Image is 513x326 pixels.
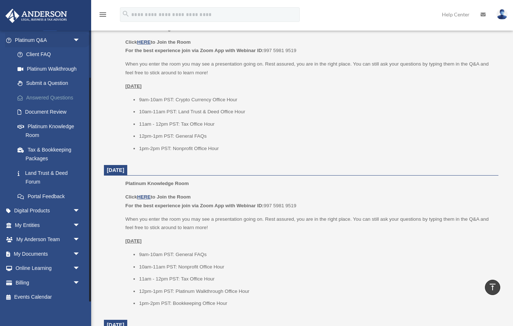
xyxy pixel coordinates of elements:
a: menu [98,13,107,19]
img: Anderson Advisors Platinum Portal [3,9,69,23]
a: My Entitiesarrow_drop_down [5,218,91,232]
span: Platinum Knowledge Room [125,181,189,186]
a: Digital Productsarrow_drop_down [5,204,91,218]
li: 12pm-1pm PST: Platinum Walkthrough Office Hour [139,287,493,296]
li: 9am-10am PST: General FAQs [139,250,493,259]
li: 11am - 12pm PST: Tax Office Hour [139,275,493,283]
a: Portal Feedback [10,189,91,204]
span: arrow_drop_down [73,33,88,48]
a: vertical_align_top [485,280,500,295]
p: When you enter the room you may see a presentation going on. Rest assured, you are in the right p... [125,215,493,232]
a: Tax & Bookkeeping Packages [10,142,91,166]
u: [DATE] [125,83,142,89]
a: Land Trust & Deed Forum [10,166,91,189]
img: User Pic [497,9,508,20]
a: Events Calendar [5,290,91,305]
li: 12pm-1pm PST: General FAQs [139,132,493,141]
b: Click to Join the Room [125,194,191,200]
p: 997 5981 9519 [125,193,493,210]
a: Submit a Question [10,76,91,91]
i: search [122,10,130,18]
a: Billingarrow_drop_down [5,275,91,290]
b: For the best experience join via Zoom App with Webinar ID: [125,48,264,53]
a: Client FAQ [10,47,91,62]
span: arrow_drop_down [73,218,88,233]
a: My Anderson Teamarrow_drop_down [5,232,91,247]
a: My Documentsarrow_drop_down [5,247,91,261]
li: 10am-11am PST: Land Trust & Deed Office Hour [139,107,493,116]
a: Answered Questions [10,90,91,105]
li: 9am-10am PST: Crypto Currency Office Hour [139,95,493,104]
a: Online Learningarrow_drop_down [5,261,91,276]
a: Platinum Walkthrough [10,62,91,76]
p: 997 5981 9519 [125,38,493,55]
span: Platinum Knowledge Room [125,26,189,31]
li: 10am-11am PST: Nonprofit Office Hour [139,263,493,271]
span: arrow_drop_down [73,247,88,262]
a: Document Review [10,105,91,119]
li: 1pm-2pm PST: Bookkeeping Office Hour [139,299,493,308]
p: When you enter the room you may see a presentation going on. Rest assured, you are in the right p... [125,60,493,77]
b: Click to Join the Room [125,39,191,45]
a: HERE [137,39,151,45]
span: arrow_drop_down [73,275,88,290]
i: vertical_align_top [488,283,497,291]
b: For the best experience join via Zoom App with Webinar ID: [125,203,264,208]
span: arrow_drop_down [73,261,88,276]
span: arrow_drop_down [73,204,88,219]
a: Platinum Q&Aarrow_drop_down [5,33,91,47]
a: Platinum Knowledge Room [10,119,88,142]
li: 1pm-2pm PST: Nonprofit Office Hour [139,144,493,153]
i: menu [98,10,107,19]
li: 11am - 12pm PST: Tax Office Hour [139,120,493,129]
u: [DATE] [125,238,142,244]
a: HERE [137,194,151,200]
span: arrow_drop_down [73,232,88,247]
span: [DATE] [107,167,124,173]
